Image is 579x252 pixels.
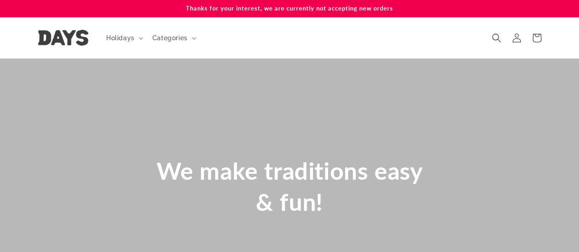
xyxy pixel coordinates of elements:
img: Days United [38,30,88,46]
summary: Categories [147,28,200,48]
span: We make traditions easy & fun! [157,156,423,216]
summary: Holidays [101,28,147,48]
span: Categories [152,34,188,42]
span: Holidays [106,34,135,42]
summary: Search [487,28,507,48]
